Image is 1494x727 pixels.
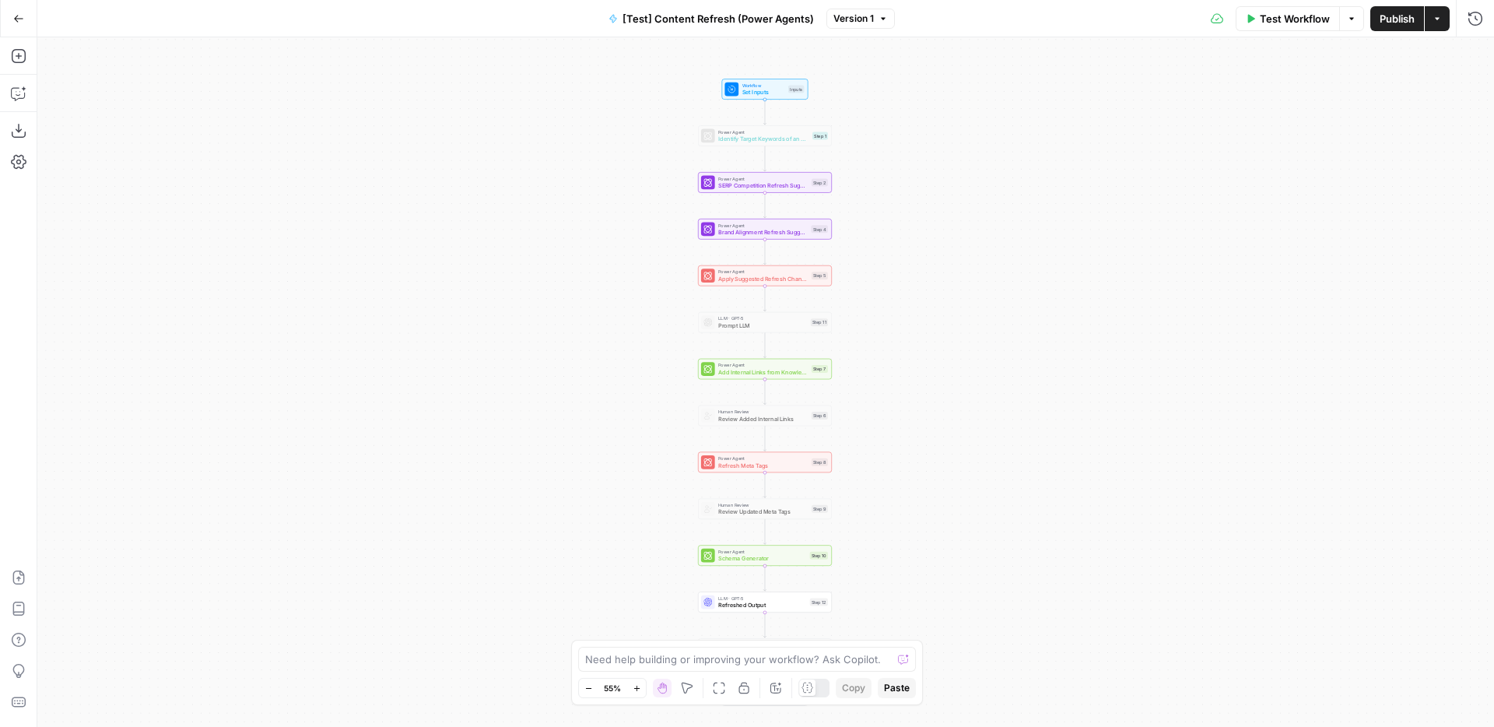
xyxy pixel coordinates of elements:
button: Test Workflow [1236,6,1339,31]
button: Paste [878,678,916,698]
span: Power Agent [718,269,808,276]
span: Identify Target Keywords of an Article [718,135,808,143]
span: Power Agent [718,222,808,229]
span: Refreshed Output [718,601,806,609]
span: [Test] Content Refresh (Power Agents) [622,11,814,26]
span: Human Review [718,409,808,416]
span: Power Agent [718,362,808,369]
span: 55% [604,682,621,694]
div: Power AgentAdd Internal Links from Knowledge BaseStep 7 [698,359,832,380]
div: Inputs [788,86,805,93]
span: Schema Generator [718,554,806,563]
div: Write Liquid TextRefreshed DataStep 13 [698,638,832,659]
span: Power Agent [718,175,808,182]
span: Add Internal Links from Knowledge Base [718,367,808,376]
div: Power AgentBrand Alignment Refresh SuggestionsStep 4 [698,219,832,240]
span: Paste [884,681,910,695]
span: LLM · GPT-5 [718,595,806,602]
span: Brand Alignment Refresh Suggestions [718,228,808,237]
div: Step 5 [812,272,828,279]
div: Power AgentApply Suggested Refresh ChangesStep 5 [698,265,832,286]
g: Edge from step_7 to step_6 [763,379,766,404]
div: Step 11 [811,318,828,326]
g: Edge from step_5 to step_11 [763,286,766,311]
div: Human ReviewReview Updated Meta TagsStep 9 [698,498,832,519]
g: Edge from step_9 to step_10 [763,519,766,544]
span: Workflow [742,82,785,89]
g: Edge from step_6 to step_8 [763,426,766,451]
span: Power Agent [718,128,808,135]
g: Edge from start to step_1 [763,100,766,125]
div: Power AgentRefresh Meta TagsStep 8 [698,452,832,473]
span: Test Workflow [1260,11,1330,26]
span: Review Added Internal Links [718,414,808,423]
span: Version 1 [833,12,874,26]
button: Copy [836,678,871,698]
g: Edge from step_10 to step_12 [763,566,766,591]
g: Edge from step_2 to step_4 [763,193,766,218]
g: Edge from step_8 to step_9 [763,472,766,497]
button: Publish [1370,6,1424,31]
div: Power AgentSchema GeneratorStep 10 [698,545,832,566]
g: Edge from step_1 to step_2 [763,146,766,171]
span: Human Review [718,501,808,508]
span: Power Agent [718,548,806,555]
div: Step 2 [812,178,828,186]
div: Step 8 [812,458,828,466]
div: Step 12 [810,599,828,606]
div: Human ReviewReview Added Internal LinksStep 6 [698,406,832,427]
span: SERP Competition Refresh Suggestions [718,181,808,190]
div: Step 6 [812,412,828,420]
span: Copy [842,681,865,695]
div: WorkflowSet InputsInputs [698,79,832,100]
g: Edge from step_11 to step_7 [763,332,766,357]
div: Step 10 [810,552,828,560]
div: Power AgentIdentify Target Keywords of an ArticleStep 1 [698,125,832,146]
span: LLM · GPT-5 [718,315,807,322]
span: Power Agent [718,455,808,462]
span: Set Inputs [742,88,785,97]
span: Publish [1380,11,1415,26]
div: EndOutput [698,685,832,706]
div: Power AgentSERP Competition Refresh SuggestionsStep 2 [698,172,832,193]
span: Prompt LLM [718,321,807,329]
div: Step 9 [812,505,828,513]
div: Step 1 [812,132,828,140]
div: Step 7 [812,365,828,373]
span: Review Updated Meta Tags [718,507,808,516]
g: Edge from step_12 to step_13 [763,613,766,637]
button: [Test] Content Refresh (Power Agents) [599,6,823,31]
span: Apply Suggested Refresh Changes [718,275,808,283]
div: Step 4 [811,225,828,233]
span: Refresh Meta Tags [718,461,808,469]
div: LLM · GPT-5Prompt LLMStep 11 [698,312,832,333]
div: LLM · GPT-5Refreshed OutputStep 12 [698,592,832,613]
g: Edge from step_4 to step_5 [763,240,766,265]
button: Version 1 [826,9,895,29]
